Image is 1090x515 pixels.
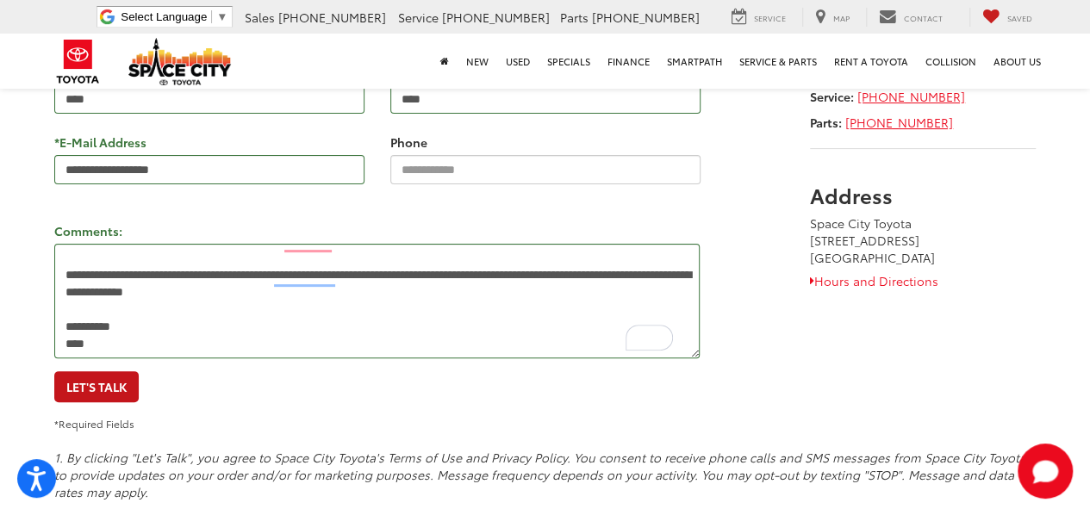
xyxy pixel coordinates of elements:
[1007,12,1032,23] span: Saved
[1018,444,1073,499] button: Toggle Chat Window
[560,9,589,26] span: Parts
[917,34,985,89] a: Collision
[904,12,943,23] span: Contact
[121,10,227,23] a: Select Language​
[833,12,850,23] span: Map
[985,34,1050,89] a: About Us
[497,34,539,89] a: Used
[810,88,854,105] strong: Service:
[802,8,863,27] a: Map
[969,8,1045,27] a: My Saved Vehicles
[539,34,599,89] a: Specials
[754,12,786,23] span: Service
[216,10,227,23] span: ▼
[278,9,386,26] span: [PHONE_NUMBER]
[26,38,60,53] a: Phone
[845,114,953,131] a: [PHONE_NUMBER]
[719,8,799,27] a: Service
[810,183,1037,206] h3: Address
[54,416,134,431] small: *Required Fields
[26,53,71,68] a: Address
[26,22,93,37] a: Back to Top
[810,272,938,289] a: Hours and Directions
[54,371,139,402] button: Let's Talk
[458,34,497,89] a: New
[857,88,965,105] a: [PHONE_NUMBER]
[128,38,232,85] img: Space City Toyota
[54,133,146,151] label: *E-Mail Address
[7,7,252,22] div: Outline
[54,244,701,358] textarea: To enrich screen reader interactions, please activate Accessibility in Grammarly extension settings
[658,34,731,89] a: SmartPath
[810,114,842,131] strong: Parts:
[211,10,212,23] span: ​
[442,9,550,26] span: [PHONE_NUMBER]
[46,34,110,90] img: Toyota
[825,34,917,89] a: Rent a Toyota
[121,10,207,23] span: Select Language
[390,133,427,151] label: Phone
[245,9,275,26] span: Sales
[54,222,122,239] label: Comments:
[398,9,439,26] span: Service
[7,85,252,104] h3: Style
[1018,444,1073,499] svg: Start Chat
[432,34,458,89] a: Home
[810,214,1037,266] address: Space City Toyota [STREET_ADDRESS] [GEOGRAPHIC_DATA]
[731,34,825,89] a: Service & Parts
[592,9,700,26] span: [PHONE_NUMBER]
[866,8,956,27] a: Contact
[599,34,658,89] a: Finance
